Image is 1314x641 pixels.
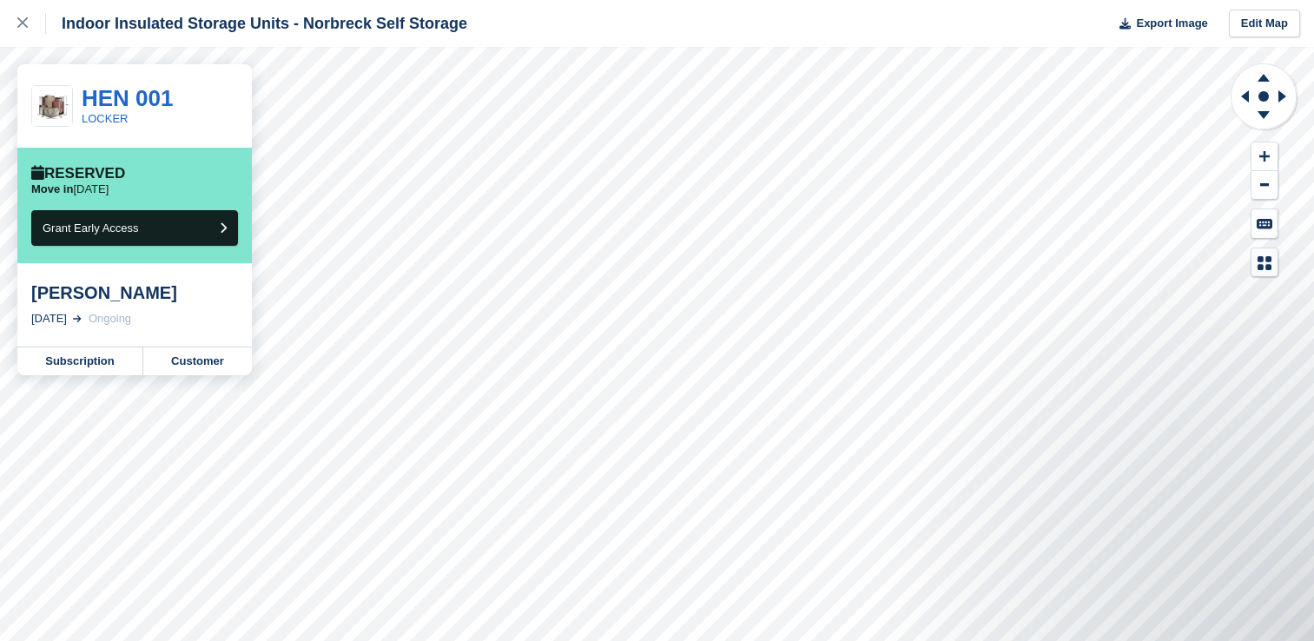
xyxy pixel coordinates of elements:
div: [PERSON_NAME] [31,282,238,303]
button: Keyboard Shortcuts [1251,209,1278,238]
button: Zoom In [1251,142,1278,171]
img: Locker%20Medium%201m%20(002).jpg [32,86,72,126]
span: Grant Early Access [43,221,139,235]
a: LOCKER [82,112,128,125]
a: Customer [143,347,252,375]
span: Move in [31,182,73,195]
span: Export Image [1136,15,1207,32]
p: [DATE] [31,182,109,196]
a: Subscription [17,347,143,375]
button: Map Legend [1251,248,1278,277]
button: Grant Early Access [31,210,238,246]
div: Reserved [31,165,125,182]
a: HEN 001 [82,85,174,111]
div: [DATE] [31,310,67,327]
img: arrow-right-light-icn-cde0832a797a2874e46488d9cf13f60e5c3a73dbe684e267c42b8395dfbc2abf.svg [73,315,82,322]
a: Edit Map [1229,10,1300,38]
button: Zoom Out [1251,171,1278,200]
div: Ongoing [89,310,131,327]
button: Export Image [1109,10,1208,38]
div: Indoor Insulated Storage Units - Norbreck Self Storage [46,13,467,34]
